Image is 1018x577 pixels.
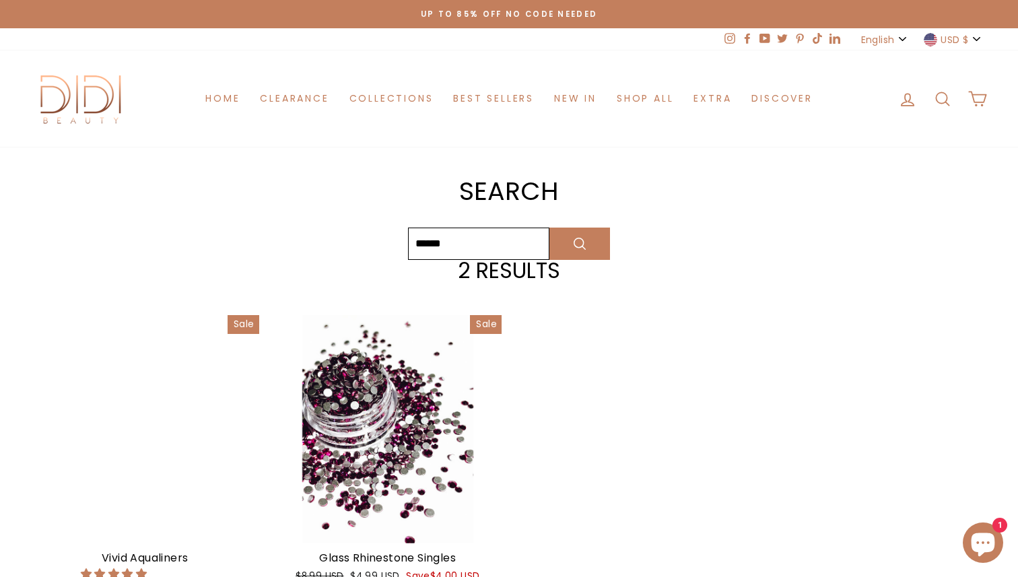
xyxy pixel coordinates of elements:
a: Clearance [250,86,339,111]
a: Home [195,86,250,111]
ul: Primary [195,86,822,111]
a: Collections [339,86,444,111]
a: New in [544,86,607,111]
button: USD $ [920,28,987,50]
h2: 2 results [31,260,987,281]
span: USD $ [941,32,968,47]
inbox-online-store-chat: Shopify online store chat [959,522,1007,566]
span: English [861,32,894,47]
button: English [857,28,913,50]
div: Glass Rhinestone Singles [274,550,502,566]
div: Sale [470,315,502,334]
h1: Search [31,178,987,204]
input: Search our store [408,228,549,260]
span: Up to 85% off NO CODE NEEDED [421,9,598,20]
a: Discover [741,86,822,111]
div: Vivid Aqualiners [31,550,259,566]
img: Didi Beauty Co. [31,71,132,127]
div: Sale [228,315,259,334]
a: Best Sellers [443,86,544,111]
a: Shop All [607,86,683,111]
a: Extra [683,86,741,111]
